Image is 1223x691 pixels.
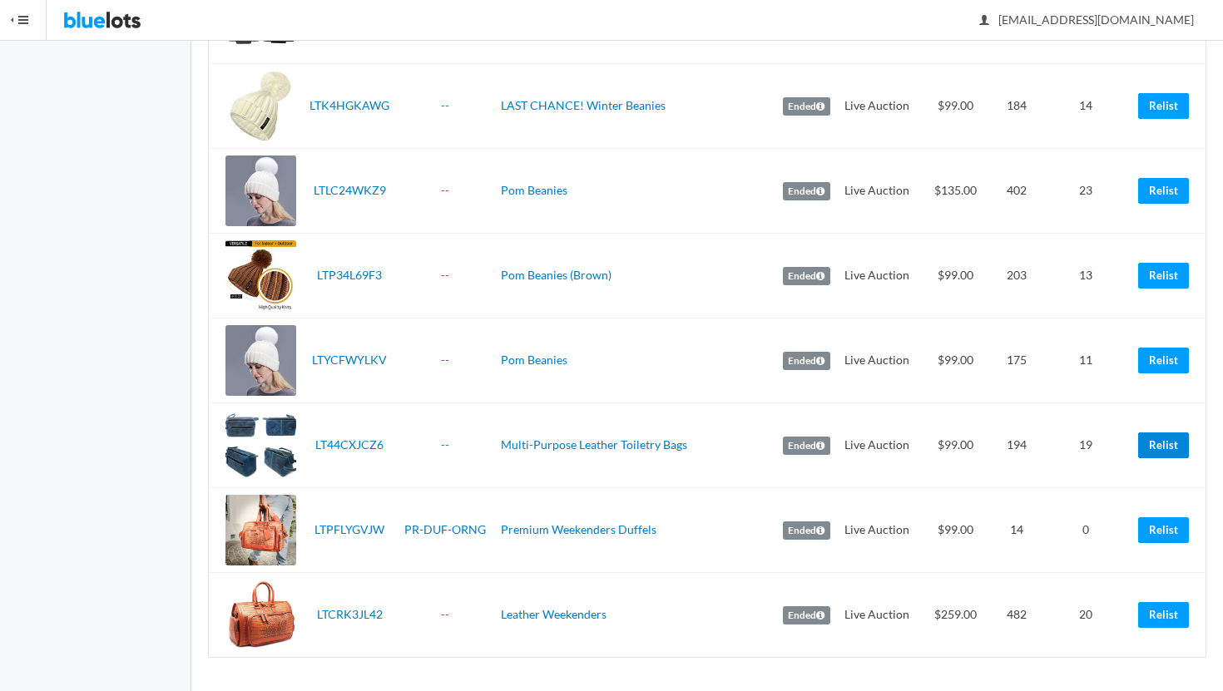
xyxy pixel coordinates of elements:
a: -- [441,268,449,282]
a: -- [441,98,449,112]
span: [EMAIL_ADDRESS][DOMAIN_NAME] [980,12,1194,27]
td: 175 [994,318,1039,403]
a: PR-DUF-ORNG [404,522,486,536]
a: Relist [1138,178,1189,204]
a: LT44CXJCZ6 [315,437,384,452]
td: 402 [994,149,1039,234]
td: 13 [1039,234,1131,318]
a: Premium Weekenders Duffels [501,522,656,536]
a: -- [441,437,449,452]
td: $99.00 [917,488,994,573]
a: Relist [1138,517,1189,543]
a: LTP34L69F3 [317,268,382,282]
a: LTK4HGKAWG [309,98,389,112]
td: $99.00 [917,318,994,403]
td: 14 [994,488,1039,573]
td: 203 [994,234,1039,318]
a: Pom Beanies [501,183,567,197]
a: -- [441,607,449,621]
label: Ended [783,97,830,116]
label: Ended [783,182,830,200]
a: LTCRK3JL42 [317,607,383,621]
a: Relist [1138,263,1189,289]
a: LAST CHANCE! Winter Beanies [501,98,666,112]
a: LTPFLYGVJW [314,522,384,536]
td: Live Auction [837,64,917,149]
td: $135.00 [917,149,994,234]
td: 482 [994,573,1039,658]
td: Live Auction [837,149,917,234]
td: $99.00 [917,234,994,318]
td: 20 [1039,573,1131,658]
td: 194 [994,403,1039,488]
a: LTYCFWYLKV [312,353,387,367]
a: Leather Weekenders [501,607,607,621]
label: Ended [783,437,830,455]
td: 23 [1039,149,1131,234]
td: $259.00 [917,573,994,658]
a: Relist [1138,432,1189,458]
a: Relist [1138,93,1189,119]
a: Relist [1138,348,1189,373]
td: Live Auction [837,488,917,573]
td: $99.00 [917,403,994,488]
td: 14 [1039,64,1131,149]
label: Ended [783,606,830,624]
td: 19 [1039,403,1131,488]
ion-icon: person [976,13,993,29]
a: Multi-Purpose Leather Toiletry Bags [501,437,687,452]
a: Pom Beanies (Brown) [501,268,611,282]
td: Live Auction [837,403,917,488]
a: Relist [1138,602,1189,628]
a: -- [441,353,449,367]
a: -- [441,183,449,197]
a: LTLC24WKZ9 [314,183,386,197]
label: Ended [783,267,830,285]
td: 0 [1039,488,1131,573]
td: $99.00 [917,64,994,149]
td: Live Auction [837,234,917,318]
td: 184 [994,64,1039,149]
td: 11 [1039,318,1131,403]
td: Live Auction [837,573,917,658]
label: Ended [783,521,830,540]
a: Pom Beanies [501,353,567,367]
td: Live Auction [837,318,917,403]
label: Ended [783,352,830,370]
